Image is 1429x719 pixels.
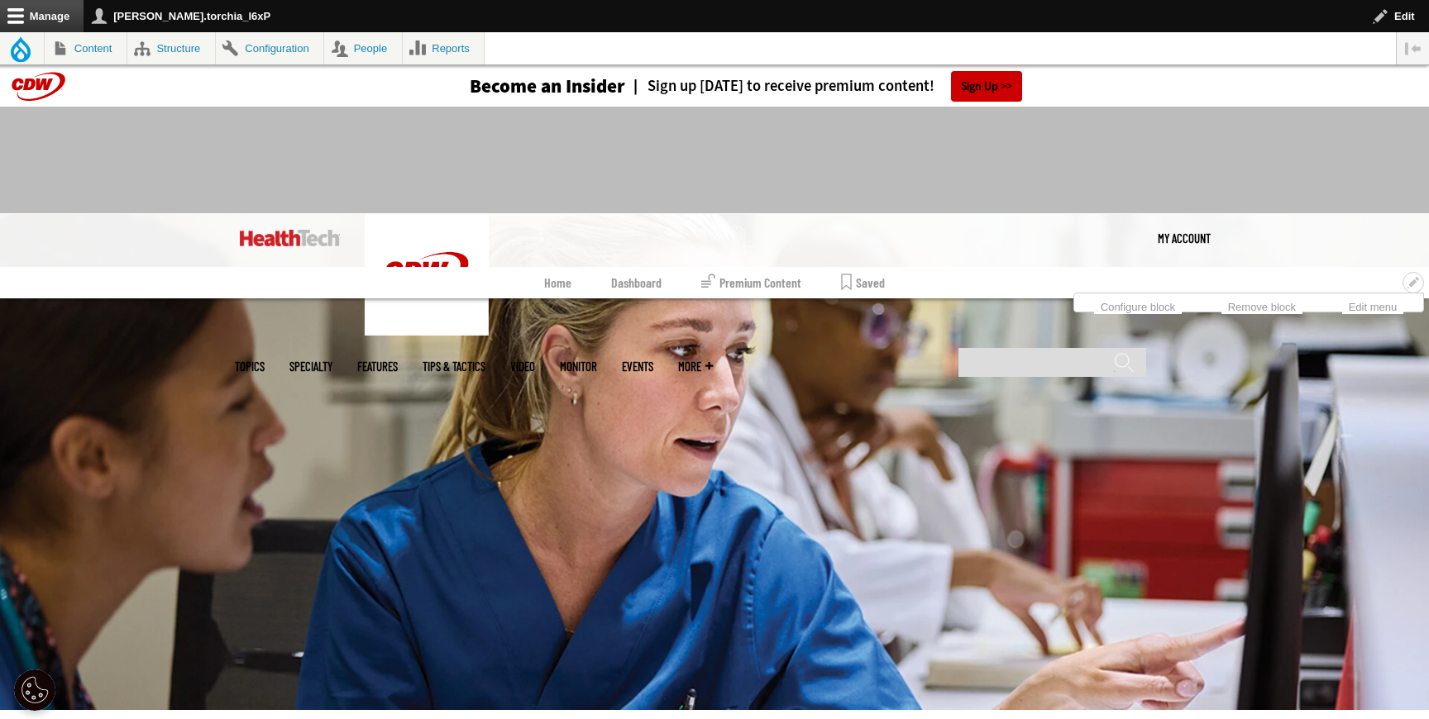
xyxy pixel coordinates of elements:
a: Sign up [DATE] to receive premium content! [625,79,934,94]
button: Vertical orientation [1397,32,1429,64]
button: Open Preferences [14,669,55,711]
img: Home [365,213,489,336]
button: Open Insider configuration options [1403,272,1424,293]
a: Home [544,267,571,298]
div: Cookie Settings [14,669,55,711]
a: Remove block [1221,296,1302,314]
a: Configuration [216,32,323,64]
span: Specialty [289,360,332,373]
a: Saved [841,267,885,298]
span: Topics [235,360,265,373]
a: CDW [365,322,489,340]
a: Video [510,360,535,373]
a: Reports [403,32,485,64]
a: Dashboard [611,267,662,298]
a: Edit menu [1342,296,1403,314]
img: Home [240,230,340,246]
a: People [324,32,402,64]
a: Events [622,360,653,373]
a: Sign Up [951,71,1022,102]
a: Configure block [1094,296,1182,314]
a: MonITor [560,360,597,373]
div: User menu [1158,213,1211,263]
span: More [678,360,713,373]
h3: Become an Insider [470,77,625,96]
iframe: advertisement [413,123,1016,198]
a: Structure [127,32,215,64]
a: Content [45,32,127,64]
a: Premium Content [701,267,801,298]
a: Tips & Tactics [423,360,485,373]
a: Become an Insider [408,77,625,96]
a: Features [357,360,398,373]
a: My Account [1158,213,1211,263]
